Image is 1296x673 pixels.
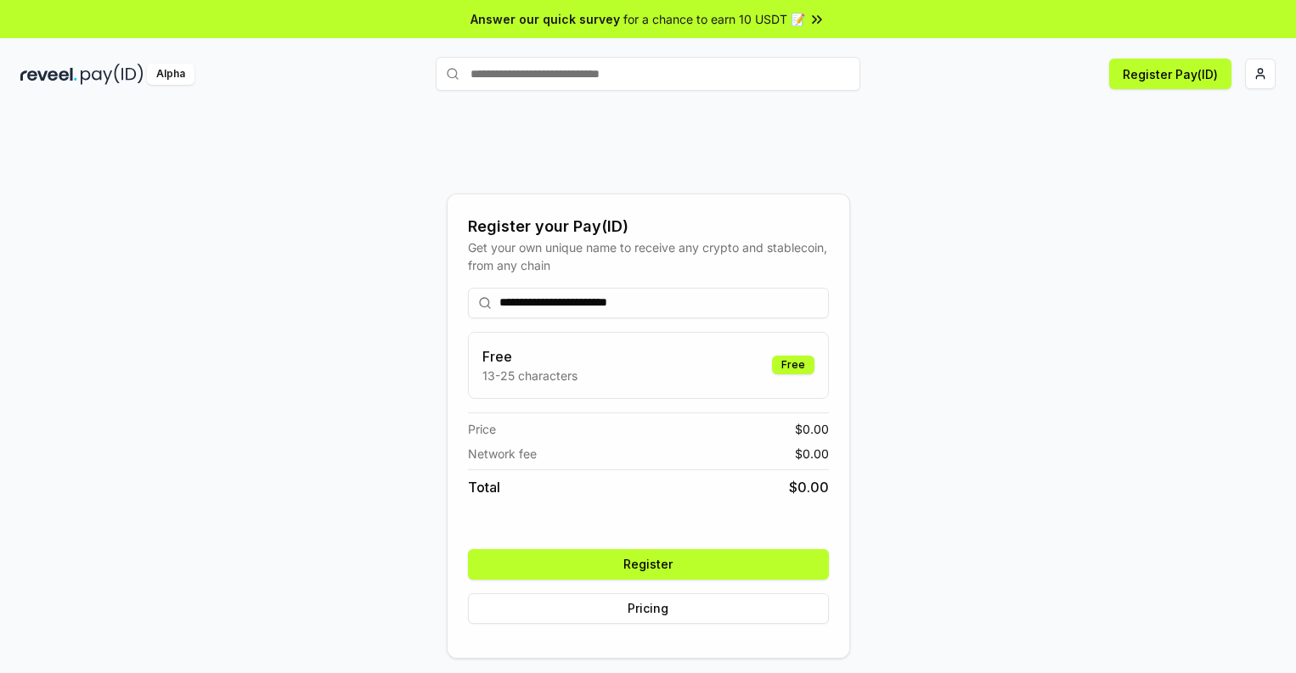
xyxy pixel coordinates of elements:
[482,346,578,367] h3: Free
[1109,59,1231,89] button: Register Pay(ID)
[471,10,620,28] span: Answer our quick survey
[468,420,496,438] span: Price
[623,10,805,28] span: for a chance to earn 10 USDT 📝
[147,64,194,85] div: Alpha
[468,238,829,274] div: Get your own unique name to receive any crypto and stablecoin, from any chain
[20,64,77,85] img: reveel_dark
[772,356,814,374] div: Free
[468,215,829,238] div: Register your Pay(ID)
[482,367,578,384] p: 13-25 characters
[789,477,829,497] span: $ 0.00
[795,420,829,438] span: $ 0.00
[468,549,829,580] button: Register
[468,477,500,497] span: Total
[468,445,537,463] span: Network fee
[81,64,144,85] img: pay_id
[795,445,829,463] span: $ 0.00
[468,593,829,624] button: Pricing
